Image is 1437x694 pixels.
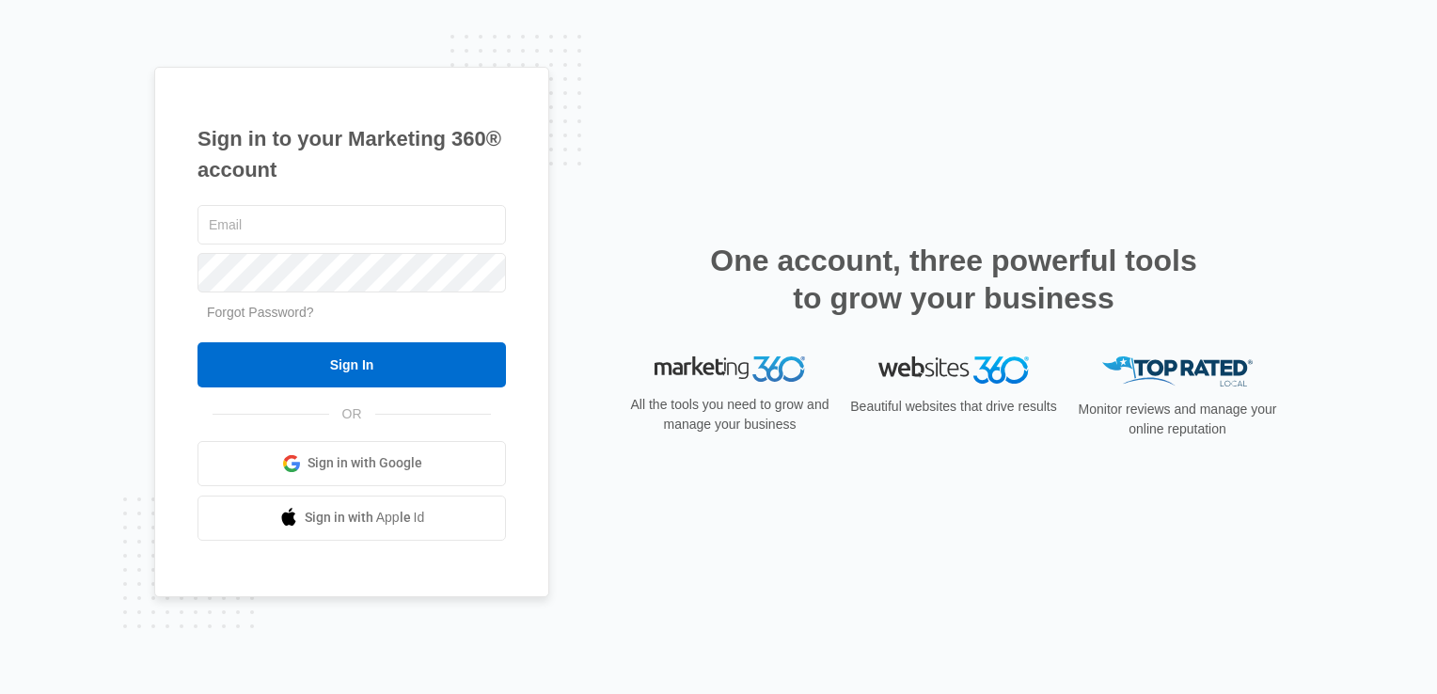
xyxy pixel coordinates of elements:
[1072,400,1283,439] p: Monitor reviews and manage your online reputation
[329,404,375,424] span: OR
[1102,356,1253,387] img: Top Rated Local
[197,342,506,387] input: Sign In
[305,508,425,528] span: Sign in with Apple Id
[308,453,422,473] span: Sign in with Google
[197,496,506,541] a: Sign in with Apple Id
[197,123,506,185] h1: Sign in to your Marketing 360® account
[197,441,506,486] a: Sign in with Google
[197,205,506,244] input: Email
[848,397,1059,417] p: Beautiful websites that drive results
[878,356,1029,384] img: Websites 360
[704,242,1203,317] h2: One account, three powerful tools to grow your business
[655,356,805,383] img: Marketing 360
[207,305,314,320] a: Forgot Password?
[624,395,835,434] p: All the tools you need to grow and manage your business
